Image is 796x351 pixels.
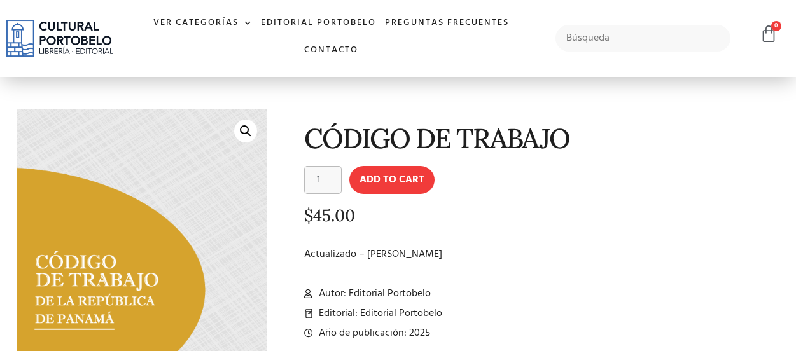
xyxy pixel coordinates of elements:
[304,247,776,262] p: Actualizado – [PERSON_NAME]
[300,37,363,64] a: Contacto
[316,286,431,301] span: Autor: Editorial Portobelo
[304,166,341,194] input: Product quantity
[304,205,313,226] span: $
[316,306,442,321] span: Editorial: Editorial Portobelo
[316,326,430,341] span: Año de publicación: 2025
[149,10,256,37] a: Ver Categorías
[760,25,778,43] a: 0
[256,10,381,37] a: Editorial Portobelo
[304,205,355,226] bdi: 45.00
[555,25,731,52] input: Búsqueda
[349,166,435,194] button: Add to cart
[381,10,513,37] a: Preguntas frecuentes
[304,123,776,153] h1: CÓDIGO DE TRABAJO
[771,21,781,31] span: 0
[234,120,257,142] a: 🔍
